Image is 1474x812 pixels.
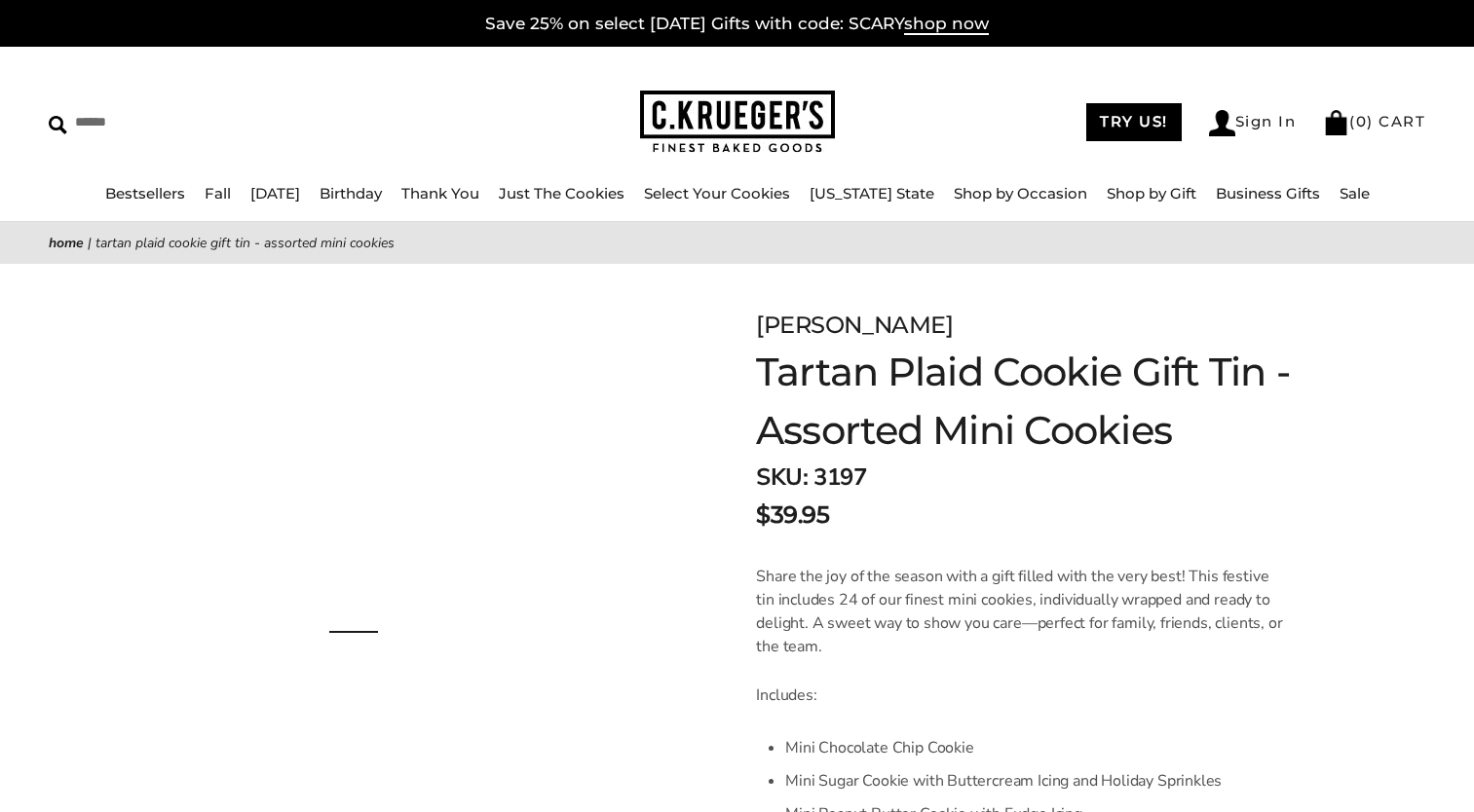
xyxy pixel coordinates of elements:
a: Save 25% on select [DATE] Gifts with code: SCARYshop now [485,14,989,35]
p: Share the joy of the season with a gift filled with the very best! This festive tin includes 24 o... [756,565,1289,658]
span: shop now [904,14,989,35]
div: [PERSON_NAME] [756,308,1378,343]
a: TRY US! [1086,103,1182,141]
span: 3197 [813,461,866,493]
img: Bag [1323,110,1349,135]
span: Tartan Plaid Cookie Gift Tin - Assorted Mini Cookies [95,234,395,252]
p: Includes: [756,683,1289,707]
nav: breadcrumbs [49,232,1425,254]
a: (0) CART [1323,112,1425,130]
a: Home [49,234,84,252]
a: Just The Cookies [499,184,624,203]
a: Birthday [320,184,382,203]
a: Sign In [1209,110,1297,136]
a: Select Your Cookies [644,184,790,203]
a: [DATE] [250,184,300,203]
img: C.KRUEGER'S [640,91,835,154]
a: Business Gifts [1216,184,1320,203]
li: Mini Sugar Cookie with Buttercream Icing and Holiday Sprinkles [785,764,1289,797]
a: Fall [205,184,231,203]
a: Shop by Gift [1107,184,1196,203]
span: $39.95 [756,498,829,533]
input: Search [49,107,375,137]
img: Account [1209,110,1235,136]
a: Thank You [401,184,479,203]
a: [US_STATE] State [810,184,934,203]
span: 0 [1356,112,1368,130]
h1: Tartan Plaid Cookie Gift Tin - Assorted Mini Cookies [756,343,1378,460]
a: Shop by Occasion [954,184,1087,203]
a: Sale [1340,184,1370,203]
li: Mini Chocolate Chip Cookie [785,731,1289,764]
a: Bestsellers [105,184,185,203]
img: Search [49,116,67,134]
span: | [88,234,92,252]
strong: SKU: [756,461,808,493]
